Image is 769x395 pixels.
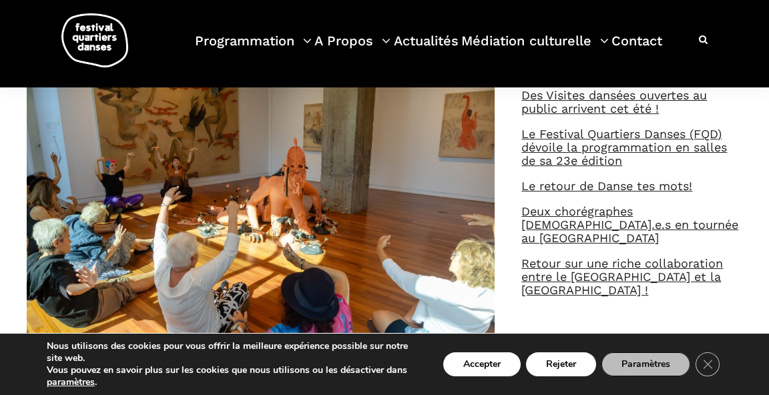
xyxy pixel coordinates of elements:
a: Actualités [394,29,459,69]
a: Programmation [195,29,312,69]
button: paramètres [47,376,95,388]
a: Contact [611,29,662,69]
p: Vous pouvez en savoir plus sur les cookies que nous utilisons ou les désactiver dans . [47,364,417,388]
a: Le retour de Danse tes mots! [521,179,692,193]
button: Close GDPR Cookie Banner [696,352,720,376]
a: A Propos [314,29,391,69]
a: Deux chorégraphes [DEMOGRAPHIC_DATA].e.s en tournée au [GEOGRAPHIC_DATA] [521,204,738,245]
button: Rejeter [526,352,596,376]
button: Accepter [443,352,521,376]
button: Paramètres [601,352,690,376]
a: Retour sur une riche collaboration entre le [GEOGRAPHIC_DATA] et la [GEOGRAPHIC_DATA] ! [521,256,723,297]
a: Médiation culturelle [461,29,609,69]
a: Des Visites dansées ouvertes au public arrivent cet été ! [521,88,707,115]
img: logo-fqd-med [61,13,128,67]
p: Nous utilisons des cookies pour vous offrir la meilleure expérience possible sur notre site web. [47,340,417,364]
a: Le Festival Quartiers Danses (FQD) dévoile la programmation en salles de sa 23e édition [521,127,727,167]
